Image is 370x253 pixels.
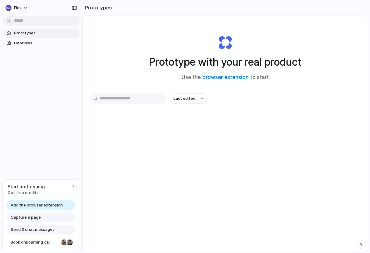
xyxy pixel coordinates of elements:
[14,40,77,46] span: Captures
[11,202,63,208] span: Add the browser extension
[3,39,79,48] a: Captures
[3,29,79,38] a: Prototypes
[170,93,208,104] button: Last edited
[3,3,31,13] button: Flex
[14,5,22,11] span: Flex
[61,239,68,246] div: Nicole Kubica
[11,227,55,233] span: Send 3 chat messages
[66,239,73,246] div: Christian Iacullo
[182,74,269,81] span: Use the to start
[149,54,301,70] h1: Prototype with your real product
[82,4,112,11] h2: Prototypes
[8,190,45,196] span: Get free credits
[6,200,75,210] a: Add the browser extension
[11,214,41,220] span: Capture a page
[173,95,195,102] span: Last edited
[8,183,45,190] span: Start prototyping
[202,74,249,80] a: browser extension
[6,237,75,247] a: Book onboarding call
[11,239,59,245] span: Book onboarding call
[14,30,77,36] span: Prototypes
